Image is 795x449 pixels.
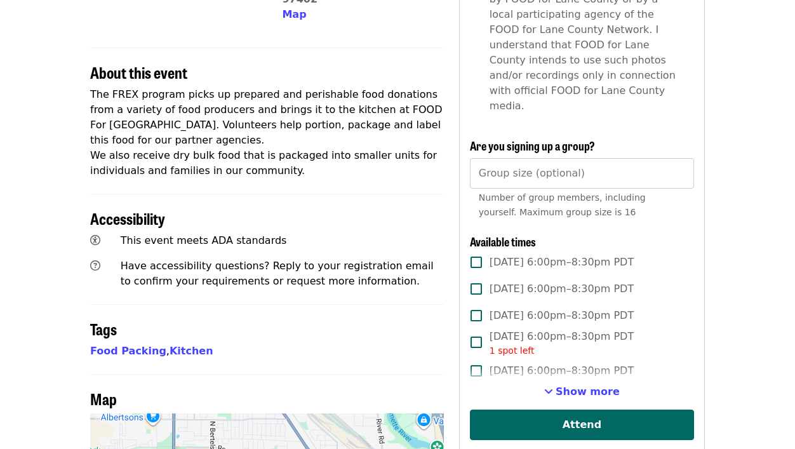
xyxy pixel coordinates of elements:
span: [DATE] 6:00pm–8:30pm PDT [490,308,634,323]
span: [DATE] 6:00pm–8:30pm PDT [490,363,634,379]
span: Accessibility [90,207,165,229]
span: , [90,345,170,357]
span: This event meets ADA standards [121,234,287,246]
a: Food Packing [90,345,166,357]
button: Attend [470,410,694,440]
span: [DATE] 6:00pm–8:30pm PDT [490,281,634,297]
span: Number of group members, including yourself. Maximum group size is 16 [479,192,646,217]
span: [DATE] 6:00pm–8:30pm PDT [490,329,634,358]
input: [object Object] [470,158,694,189]
span: Available times [470,233,536,250]
p: The FREX program picks up prepared and perishable food donations from a variety of food producers... [90,87,444,178]
span: [DATE] 6:00pm–8:30pm PDT [490,255,634,270]
span: Tags [90,318,117,340]
i: universal-access icon [90,234,100,246]
a: Kitchen [170,345,213,357]
span: 1 spot left [490,345,535,356]
button: Map [282,7,306,22]
button: See more timeslots [544,384,620,399]
span: About this event [90,61,187,83]
span: Map [282,8,306,20]
i: question-circle icon [90,260,100,272]
span: Show more [556,385,620,398]
span: Are you signing up a group? [470,137,595,154]
span: Map [90,387,117,410]
span: Have accessibility questions? Reply to your registration email to confirm your requirements or re... [121,260,434,287]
